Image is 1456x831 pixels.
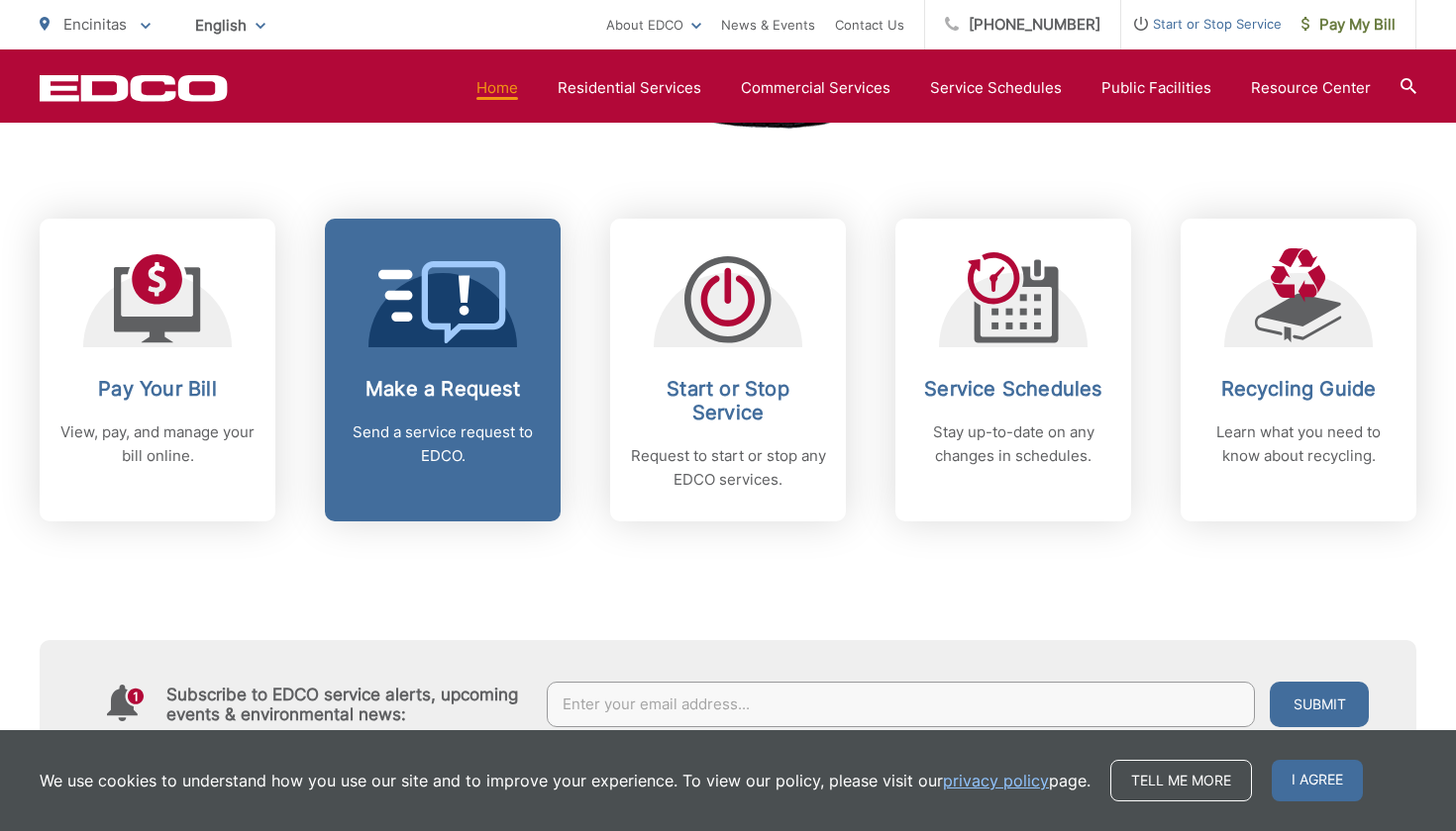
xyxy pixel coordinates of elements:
span: I agree [1272,760,1363,801]
a: Recycling Guide Learn what you need to know about recycling. [1181,219,1416,521]
a: Home [476,76,518,100]
a: News & Events [721,13,815,37]
p: Learn what you need to know about recycling. [1200,420,1397,468]
button: Submit [1270,682,1369,727]
a: Make a Request Send a service request to EDCO. [325,219,561,521]
p: Send a service request to EDCO. [345,420,541,468]
span: Pay My Bill [1301,13,1396,37]
h4: Subscribe to EDCO service alerts, upcoming events & environmental news: [166,685,527,724]
span: Encinitas [63,15,127,34]
p: Stay up-to-date on any changes in schedules. [915,420,1111,468]
input: Enter your email address... [547,682,1256,727]
h2: Start or Stop Service [630,377,826,424]
a: EDCD logo. Return to the homepage. [40,74,228,102]
p: View, pay, and manage your bill online. [59,420,256,468]
h2: Service Schedules [915,377,1111,401]
a: Service Schedules Stay up-to-date on any changes in schedules. [895,219,1131,521]
a: Commercial Services [741,76,890,100]
h2: Pay Your Bill [59,377,256,401]
p: We use cookies to understand how you use our site and to improve your experience. To view our pol... [40,769,1091,792]
a: About EDCO [606,13,701,37]
a: Tell me more [1110,760,1252,801]
h2: Make a Request [345,377,541,401]
a: Resource Center [1251,76,1371,100]
a: Service Schedules [930,76,1062,100]
span: English [180,8,280,43]
a: Pay Your Bill View, pay, and manage your bill online. [40,219,275,521]
p: Request to start or stop any EDCO services. [630,444,826,492]
a: privacy policy [943,769,1049,792]
a: Contact Us [835,13,904,37]
a: Residential Services [558,76,701,100]
h2: Recycling Guide [1200,377,1397,401]
a: Public Facilities [1101,76,1211,100]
